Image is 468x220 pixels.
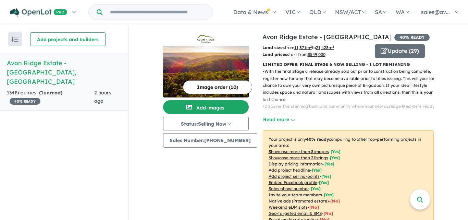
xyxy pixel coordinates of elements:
u: 21,428 m [316,45,334,50]
u: Weekend eDM slots [269,205,308,210]
sup: 2 [310,45,312,48]
strong: ( unread) [39,90,62,96]
u: Add project selling-points [269,174,320,179]
u: Add project headline [269,167,310,173]
button: Add images [163,100,249,114]
u: Geo-targeted email & SMS [269,211,322,216]
sup: 2 [332,45,334,48]
span: [ Yes ] [312,167,322,173]
u: Showcase more than 3 listings [269,155,328,160]
b: Land prices [262,52,287,57]
span: [No] [309,205,319,210]
span: [No] [323,211,333,216]
span: to [312,45,334,50]
a: Avon Ridge Estate - [GEOGRAPHIC_DATA] [262,33,392,41]
span: [ Yes ] [330,155,340,160]
u: Sales phone number [269,186,309,191]
span: [ Yes ] [321,174,331,179]
button: Sales Number:[PHONE_NUMBER] [163,133,257,148]
u: $ 549,000 [308,52,325,57]
span: 40 % READY [10,98,40,105]
span: 40 % READY [394,34,430,41]
p: start from [262,51,370,58]
p: from [262,44,370,51]
span: sales@av... [421,9,450,15]
button: Update (29) [375,44,425,58]
span: 1 [41,90,44,96]
b: Land sizes [262,45,285,50]
span: 2 hours ago [94,90,111,104]
a: Avon Ridge Estate - Brigadoon LogoAvon Ridge Estate - Brigadoon [163,32,249,97]
img: Avon Ridge Estate - Brigadoon [163,46,249,97]
u: Showcase more than 3 images [269,149,329,154]
img: Avon Ridge Estate - Brigadoon Logo [166,35,246,43]
span: [ Yes ] [324,161,334,166]
b: 40 % ready [306,137,329,142]
h5: Avon Ridge Estate - [GEOGRAPHIC_DATA] , [GEOGRAPHIC_DATA] [7,58,121,86]
u: Invite your team members [269,192,322,197]
span: [ Yes ] [311,186,321,191]
div: 134 Enquir ies [7,89,94,105]
p: - With the final Stage 6 release already sold out prior to construction being complete, register ... [263,68,439,103]
button: Image order (10) [183,80,252,94]
span: [ Yes ] [324,192,334,197]
img: sort.svg [12,37,19,42]
span: [No] [330,198,340,204]
u: Embed Facebook profile [269,180,317,185]
span: [ Yes ] [331,149,341,154]
u: Native ads (Promoted estate) [269,198,329,204]
button: Status:Selling Now [163,117,249,130]
button: Read more [263,116,295,124]
button: Add projects and builders [30,32,106,46]
p: LIMITED OFFER: FINAL STAGE 6 NOW SELLING - 1 LOT REMIANING [263,61,434,68]
u: Display pricing information [269,161,323,166]
span: [ Yes ] [319,180,329,185]
u: 11,871 m [294,45,312,50]
p: - Discover this stunning bushland community where your new acreage lifestyle is ready and waiting. [263,103,439,117]
input: Try estate name, suburb, builder or developer [104,5,211,20]
img: Openlot PRO Logo White [10,8,67,17]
